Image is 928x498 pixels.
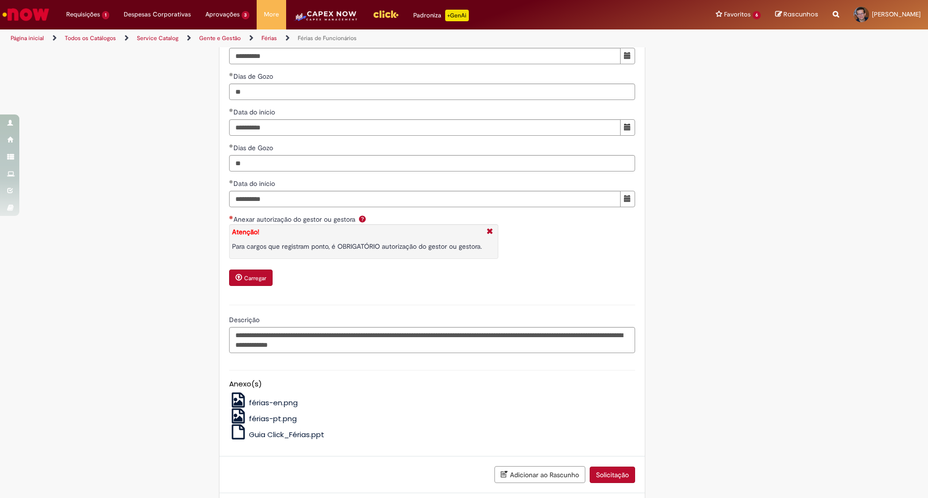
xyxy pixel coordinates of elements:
a: Férias [261,34,277,42]
a: Todos os Catálogos [65,34,116,42]
button: Mostrar calendário para Data do início [620,191,635,207]
span: 3 [242,11,250,19]
a: Service Catalog [137,34,178,42]
input: Dias de Gozo [229,155,635,171]
span: Guia Click_Férias.ppt [249,429,324,440]
input: Data do início 29 September 2025 Monday [229,119,621,136]
span: Requisições [66,10,100,19]
input: Dias de Gozo [229,84,635,100]
a: férias-en.png [229,398,298,408]
span: Data do início [233,108,277,116]
input: Data do início 10 November 2025 Monday [229,191,621,207]
span: Ajuda para Anexar autorização do gestor ou gestora [357,215,368,223]
span: Obrigatório Preenchido [229,108,233,112]
a: Rascunhos [775,10,818,19]
span: Necessários [229,215,233,219]
a: Férias de Funcionários [298,34,357,42]
i: Fechar More information Por question_anexo_obriatorio_registro_de_ponto [484,227,495,237]
span: Favoritos [724,10,751,19]
span: 6 [753,11,761,19]
button: Mostrar calendário para Data do início [620,119,635,136]
img: click_logo_yellow_360x200.png [373,7,399,21]
p: Para cargos que registram ponto, é OBRIGATÓRIO autorização do gestor ou gestora. [232,242,482,251]
input: Data do início 23 June 2025 Monday [229,48,621,64]
span: Descrição [229,315,261,324]
a: Gente e Gestão [199,34,241,42]
span: Rascunhos [783,10,818,19]
span: Obrigatório Preenchido [229,72,233,76]
span: Obrigatório Preenchido [229,144,233,148]
button: Carregar anexo de Anexar autorização do gestor ou gestora Required [229,270,273,286]
span: Obrigatório Preenchido [229,180,233,184]
a: férias-pt.png [229,413,297,424]
span: Data do início [233,179,277,188]
ul: Trilhas de página [7,29,611,47]
span: férias-en.png [249,398,298,408]
img: ServiceNow [1,5,51,24]
span: [PERSON_NAME] [872,10,921,18]
button: Adicionar ao Rascunho [494,466,585,483]
textarea: Descrição [229,327,635,353]
a: Página inicial [11,34,44,42]
p: +GenAi [445,10,469,21]
span: Anexar autorização do gestor ou gestora [233,215,357,224]
img: CapexLogo5.png [293,10,358,29]
small: Carregar [244,274,266,282]
a: Guia Click_Férias.ppt [229,429,325,440]
div: Padroniza [413,10,469,21]
span: Dias de Gozo [233,72,275,81]
span: 1 [102,11,109,19]
h5: Anexo(s) [229,380,635,388]
span: Aprovações [205,10,240,19]
span: More [264,10,279,19]
span: férias-pt.png [249,413,297,424]
button: Mostrar calendário para Data do início [620,48,635,64]
strong: Atenção! [232,228,259,236]
span: Despesas Corporativas [124,10,191,19]
button: Solicitação [590,467,635,483]
span: Dias de Gozo [233,143,275,152]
